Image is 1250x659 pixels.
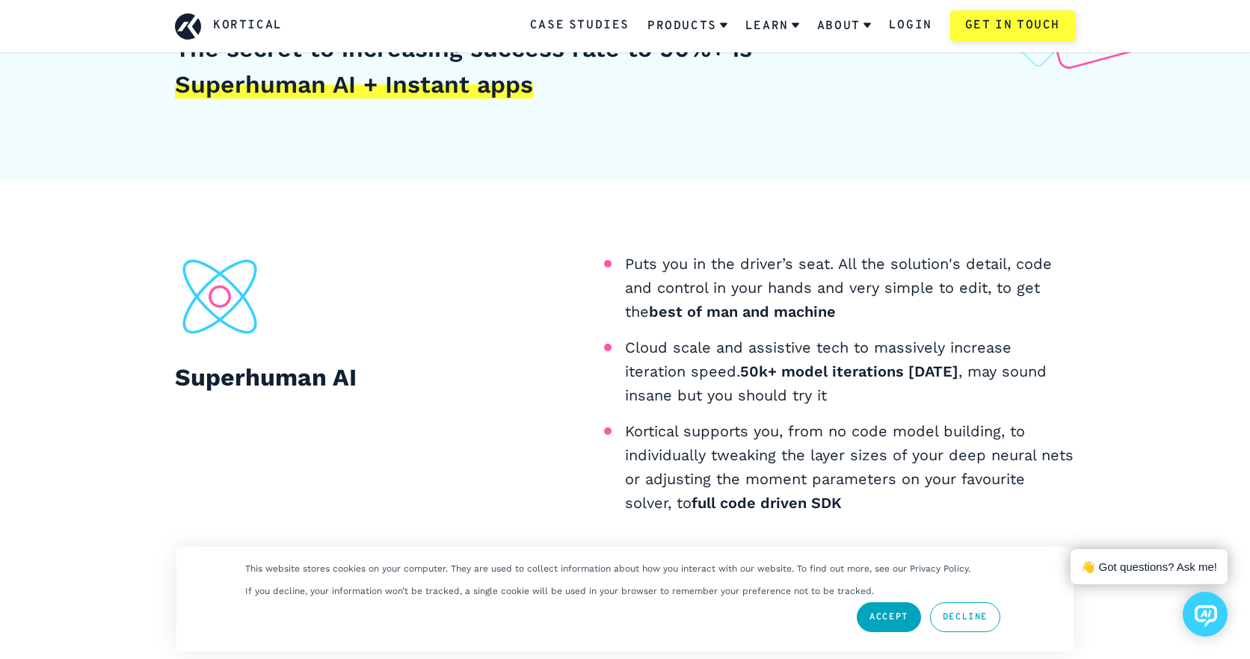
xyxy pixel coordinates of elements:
[817,7,871,46] a: About
[530,16,629,36] a: Case Studies
[745,7,799,46] a: Learn
[625,335,1075,407] li: Cloud scale and assistive tech to massively increase iteration speed. , may sound insane but you ...
[649,303,836,321] b: best of man and machine
[625,252,1075,324] li: Puts you in the driver’s seat. All the solution's detail, code and control in your hands and very...
[175,252,265,341] img: section-icon
[245,586,874,596] p: If you decline, your information won’t be tracked, a single cookie will be used in your browser t...
[245,563,970,574] p: This website stores cookies on your computer. They are used to collect information about how you ...
[857,602,921,632] a: Accept
[175,31,848,102] h5: The secret to increasing success rate to 90%+ is
[740,362,958,380] b: 50k+ model iterations [DATE]
[889,16,932,36] a: Login
[930,602,1000,632] a: Decline
[950,10,1075,42] a: Get in touch
[692,494,842,512] b: full code driven SDK
[625,419,1075,515] li: Kortical supports you, from no code model building, to individually tweaking the layer sizes of y...
[175,359,625,395] h2: Superhuman AI
[175,70,533,99] span: Superhuman AI + Instant apps
[213,16,283,36] a: Kortical
[647,7,727,46] a: Products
